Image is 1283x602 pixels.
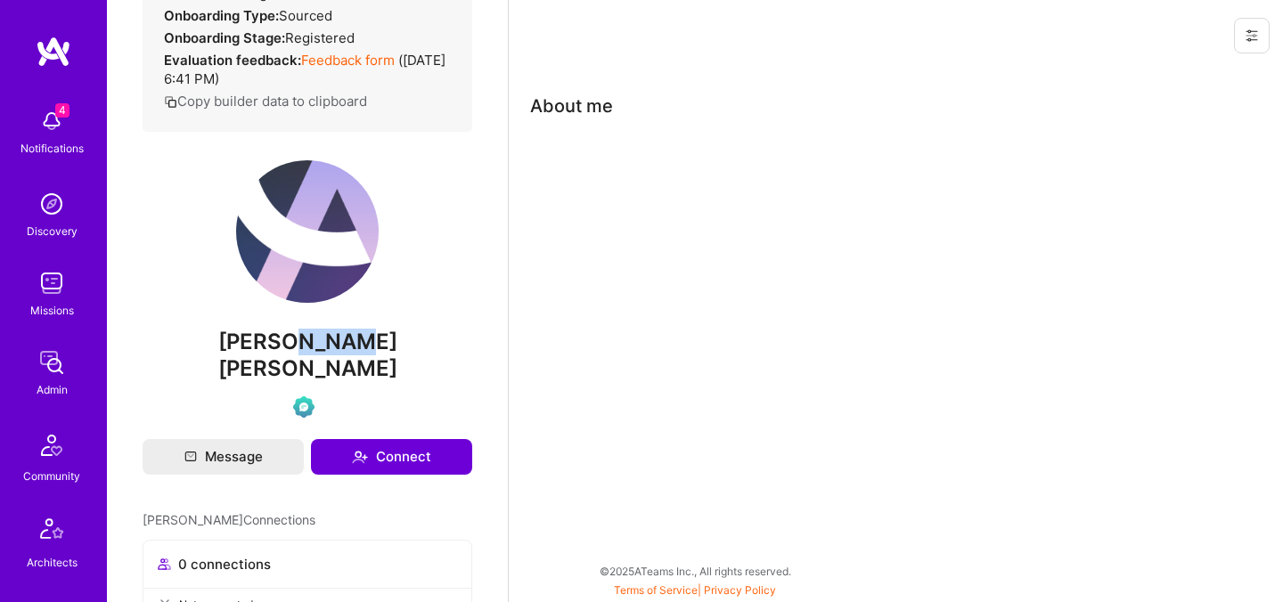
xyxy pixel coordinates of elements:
[293,396,315,418] img: Evaluation Call Pending
[143,329,472,382] span: [PERSON_NAME] [PERSON_NAME]
[178,555,271,574] span: 0 connections
[27,553,78,572] div: Architects
[285,29,355,46] span: Registered
[143,439,304,475] button: Message
[30,424,73,467] img: Community
[23,467,80,485] div: Community
[164,29,285,46] strong: Onboarding Stage:
[36,36,71,68] img: logo
[158,557,171,571] i: icon Collaborator
[164,52,301,69] strong: Evaluation feedback:
[27,222,78,240] div: Discovery
[30,301,74,320] div: Missions
[20,139,84,158] div: Notifications
[236,160,379,303] img: User Avatar
[34,103,69,139] img: bell
[107,549,1283,593] div: © 2025 ATeams Inc., All rights reserved.
[164,95,177,109] i: icon Copy
[34,345,69,380] img: admin teamwork
[55,103,69,118] span: 4
[34,265,69,301] img: teamwork
[311,439,472,475] button: Connect
[301,52,395,69] a: Feedback form
[530,93,613,119] div: About me
[34,186,69,222] img: discovery
[184,451,197,463] i: icon Mail
[704,583,776,597] a: Privacy Policy
[30,510,73,553] img: Architects
[164,92,367,110] button: Copy builder data to clipboard
[614,583,698,597] a: Terms of Service
[614,583,776,597] span: |
[164,51,451,88] div: ( [DATE] 6:41 PM )
[352,449,368,465] i: icon Connect
[279,7,332,24] span: sourced
[37,380,68,399] div: Admin
[143,510,315,529] span: [PERSON_NAME] Connections
[164,7,279,24] strong: Onboarding Type:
